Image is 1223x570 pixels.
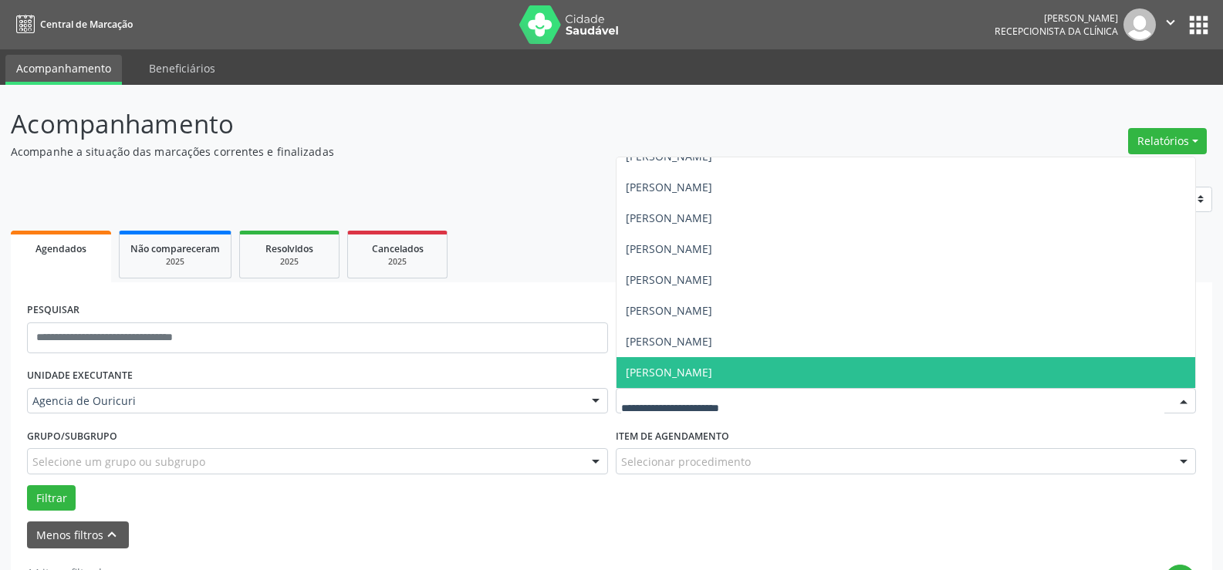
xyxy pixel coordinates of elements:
label: Grupo/Subgrupo [27,424,117,448]
a: Acompanhamento [5,55,122,85]
label: PESQUISAR [27,298,79,322]
span: Resolvidos [265,242,313,255]
span: Selecione um grupo ou subgrupo [32,454,205,470]
span: Não compareceram [130,242,220,255]
span: [PERSON_NAME] [626,241,712,256]
a: Beneficiários [138,55,226,82]
a: Central de Marcação [11,12,133,37]
div: 2025 [251,256,328,268]
img: img [1123,8,1156,41]
div: [PERSON_NAME] [995,12,1118,25]
span: [PERSON_NAME] [626,272,712,287]
span: [PERSON_NAME] [626,334,712,349]
button: Menos filtroskeyboard_arrow_up [27,521,129,548]
span: Cancelados [372,242,424,255]
span: [PERSON_NAME] [626,365,712,379]
span: Selecionar procedimento [621,454,751,470]
i:  [1162,14,1179,31]
button: Filtrar [27,485,76,511]
i: keyboard_arrow_up [103,526,120,543]
span: [PERSON_NAME] [626,303,712,318]
div: 2025 [130,256,220,268]
div: 2025 [359,256,436,268]
button: apps [1185,12,1212,39]
label: Item de agendamento [616,424,729,448]
button: Relatórios [1128,128,1207,154]
span: Agencia de Ouricuri [32,393,576,409]
button:  [1156,8,1185,41]
span: Agendados [35,242,86,255]
label: UNIDADE EXECUTANTE [27,364,133,388]
p: Acompanhe a situação das marcações correntes e finalizadas [11,143,852,160]
span: [PERSON_NAME] [626,180,712,194]
p: Acompanhamento [11,105,852,143]
span: [PERSON_NAME] [626,211,712,225]
span: Recepcionista da clínica [995,25,1118,38]
span: Central de Marcação [40,18,133,31]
